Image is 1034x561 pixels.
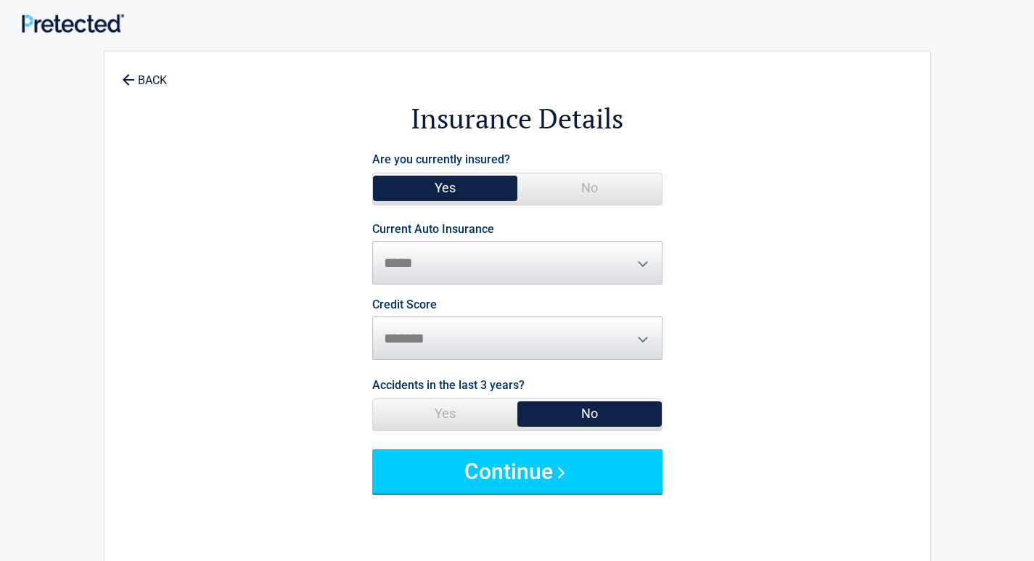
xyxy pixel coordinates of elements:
label: Are you currently insured? [372,150,510,169]
img: Main Logo [22,14,124,33]
span: No [517,173,662,202]
label: Accidents in the last 3 years? [372,375,525,395]
span: No [517,399,662,428]
label: Credit Score [372,299,437,311]
span: Yes [373,173,517,202]
button: Continue [372,449,662,493]
h2: Insurance Details [184,100,850,137]
a: BACK [119,61,170,86]
span: Yes [373,399,517,428]
label: Current Auto Insurance [372,224,494,235]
